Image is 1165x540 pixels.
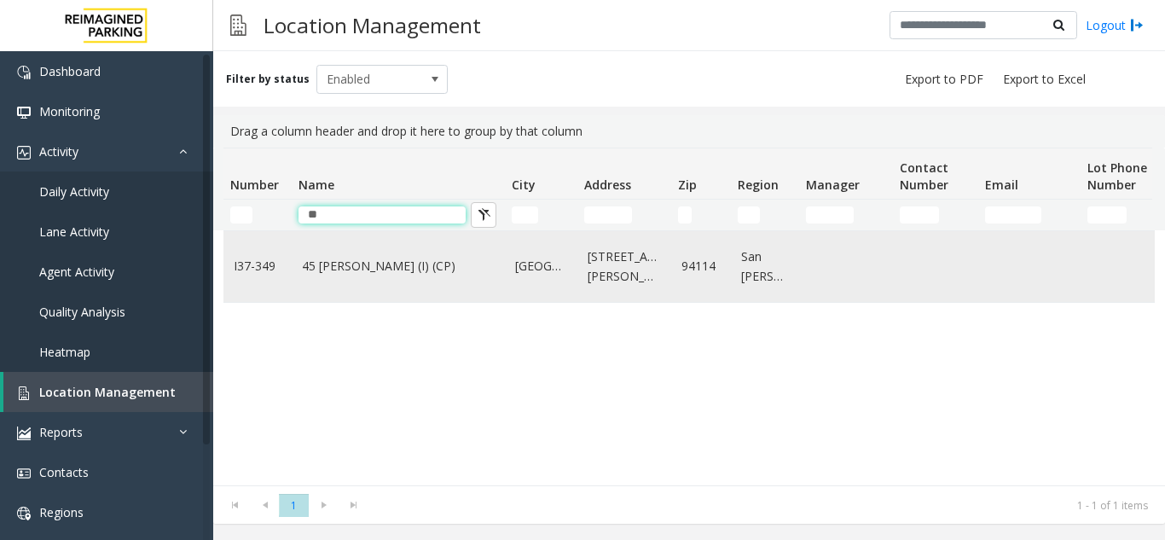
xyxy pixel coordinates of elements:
[213,148,1165,485] div: Data table
[292,200,505,230] td: Name Filter
[515,257,567,276] a: [GEOGRAPHIC_DATA]
[255,4,490,46] h3: Location Management
[806,206,854,224] input: Manager Filter
[17,66,31,79] img: 'icon'
[39,224,109,240] span: Lane Activity
[738,177,779,193] span: Region
[379,498,1148,513] kendo-pager-info: 1 - 1 of 1 items
[39,183,109,200] span: Daily Activity
[39,464,89,480] span: Contacts
[577,200,671,230] td: Address Filter
[996,67,1093,91] button: Export to Excel
[317,66,421,93] span: Enabled
[39,304,125,320] span: Quality Analysis
[741,247,789,286] a: San [PERSON_NAME]
[512,206,538,224] input: City Filter
[584,206,632,224] input: Address Filter
[17,427,31,440] img: 'icon'
[298,206,466,224] input: Name Filter
[223,200,292,230] td: Number Filter
[3,372,213,412] a: Location Management
[234,257,281,276] a: I37-349
[279,494,309,517] span: Page 1
[731,200,799,230] td: Region Filter
[893,200,978,230] td: Contact Number Filter
[1087,206,1127,224] input: Lot Phone Number Filter
[681,257,721,276] a: 94114
[512,177,536,193] span: City
[230,4,246,46] img: pageIcon
[39,63,101,79] span: Dashboard
[978,200,1081,230] td: Email Filter
[1087,160,1147,193] span: Lot Phone Number
[505,200,577,230] td: City Filter
[17,386,31,400] img: 'icon'
[678,206,692,224] input: Zip Filter
[1086,16,1144,34] a: Logout
[678,177,697,193] span: Zip
[39,344,90,360] span: Heatmap
[17,106,31,119] img: 'icon'
[471,202,496,228] button: Clear
[900,206,939,224] input: Contact Number Filter
[226,72,310,87] label: Filter by status
[39,504,84,520] span: Regions
[39,424,83,440] span: Reports
[1130,16,1144,34] img: logout
[302,257,495,276] a: 45 [PERSON_NAME] (I) (CP)
[905,71,983,88] span: Export to PDF
[39,143,78,160] span: Activity
[17,507,31,520] img: 'icon'
[898,67,990,91] button: Export to PDF
[39,264,114,280] span: Agent Activity
[39,103,100,119] span: Monitoring
[799,200,893,230] td: Manager Filter
[17,146,31,160] img: 'icon'
[298,177,334,193] span: Name
[985,177,1018,193] span: Email
[900,160,948,193] span: Contact Number
[584,177,631,193] span: Address
[230,206,252,224] input: Number Filter
[230,177,279,193] span: Number
[588,247,661,286] a: [STREET_ADDRESS][PERSON_NAME]
[39,384,176,400] span: Location Management
[1003,71,1086,88] span: Export to Excel
[806,177,860,193] span: Manager
[223,115,1155,148] div: Drag a column header and drop it here to group by that column
[738,206,760,224] input: Region Filter
[17,467,31,480] img: 'icon'
[985,206,1041,224] input: Email Filter
[671,200,731,230] td: Zip Filter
